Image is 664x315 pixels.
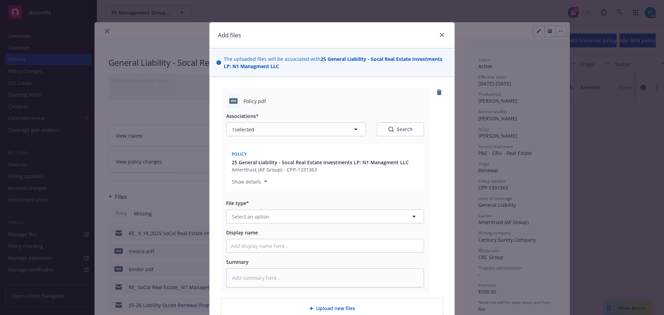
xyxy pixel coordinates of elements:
span: File type* [226,200,249,206]
span: Select an option [232,213,269,220]
span: Display name [226,229,258,236]
button: Select an option [226,210,424,223]
input: Add display name here... [227,239,424,252]
span: Summary [226,259,249,265]
span: Upload new files [316,305,355,312]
